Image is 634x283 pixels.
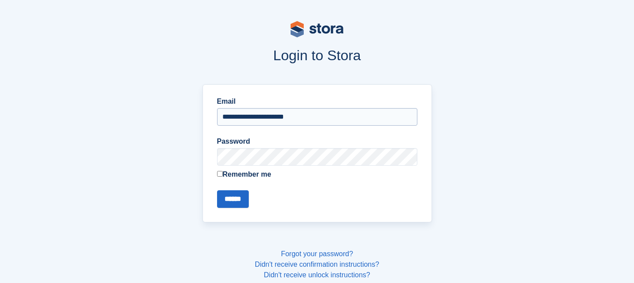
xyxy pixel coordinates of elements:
input: Remember me [217,171,223,177]
img: stora-logo-53a41332b3708ae10de48c4981b4e9114cc0af31d8433b30ea865607fb682f29.svg [291,21,343,37]
a: Didn't receive confirmation instructions? [255,261,379,268]
a: Didn't receive unlock instructions? [264,271,370,279]
h1: Login to Stora [34,47,600,63]
label: Email [217,96,417,107]
label: Password [217,136,417,147]
label: Remember me [217,169,417,180]
a: Forgot your password? [281,250,353,258]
